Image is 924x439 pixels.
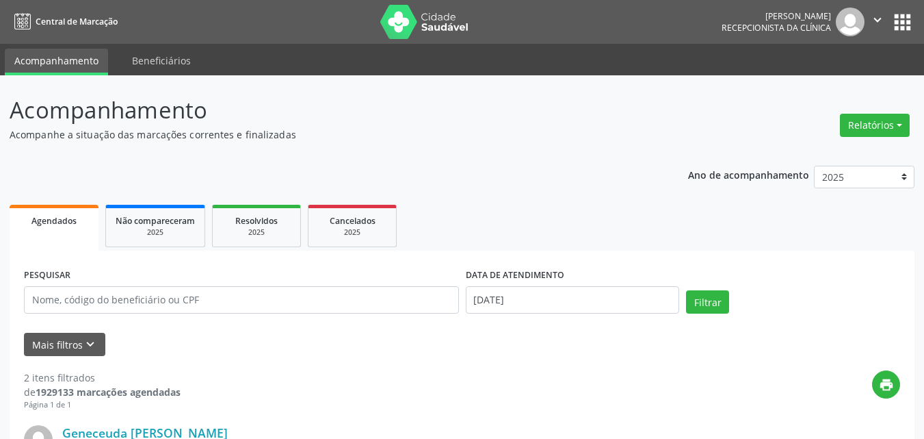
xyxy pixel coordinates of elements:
[222,227,291,238] div: 2025
[879,377,894,392] i: print
[318,227,386,238] div: 2025
[10,127,643,142] p: Acompanhe a situação das marcações correntes e finalizadas
[83,337,98,352] i: keyboard_arrow_down
[890,10,914,34] button: apps
[872,371,900,399] button: print
[466,265,564,286] label: DATA DE ATENDIMENTO
[24,385,181,399] div: de
[722,22,831,34] span: Recepcionista da clínica
[330,215,375,227] span: Cancelados
[24,286,459,314] input: Nome, código do beneficiário ou CPF
[10,93,643,127] p: Acompanhamento
[24,265,70,286] label: PESQUISAR
[864,8,890,36] button: 
[24,371,181,385] div: 2 itens filtrados
[24,399,181,411] div: Página 1 de 1
[235,215,278,227] span: Resolvidos
[31,215,77,227] span: Agendados
[10,10,118,33] a: Central de Marcação
[686,290,729,314] button: Filtrar
[122,49,200,73] a: Beneficiários
[870,12,885,27] i: 
[36,386,181,399] strong: 1929133 marcações agendadas
[688,166,809,183] p: Ano de acompanhamento
[836,8,864,36] img: img
[840,114,910,137] button: Relatórios
[36,16,118,27] span: Central de Marcação
[722,10,831,22] div: [PERSON_NAME]
[24,333,105,357] button: Mais filtroskeyboard_arrow_down
[116,227,195,238] div: 2025
[466,286,680,314] input: Selecione um intervalo
[5,49,108,75] a: Acompanhamento
[116,215,195,227] span: Não compareceram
